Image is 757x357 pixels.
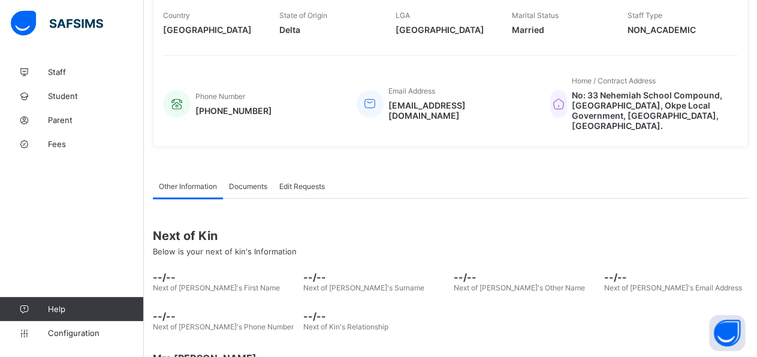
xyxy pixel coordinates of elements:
[454,271,598,283] span: --/--
[303,322,388,331] span: Next of Kin's Relationship
[303,283,424,292] span: Next of [PERSON_NAME]'s Surname
[48,115,144,125] span: Parent
[511,25,610,35] span: Married
[709,315,745,351] button: Open asap
[572,76,656,85] span: Home / Contract Address
[279,182,325,191] span: Edit Requests
[195,106,272,116] span: [PHONE_NUMBER]
[604,283,741,292] span: Next of [PERSON_NAME]'s Email Address
[163,11,190,20] span: Country
[153,247,297,256] span: Below is your next of kin's Information
[388,86,435,95] span: Email Address
[11,11,103,36] img: safsims
[628,25,726,35] span: NON_ACADEMIC
[279,25,378,35] span: Delta
[279,11,327,20] span: State of Origin
[195,92,245,101] span: Phone Number
[48,328,143,338] span: Configuration
[388,100,532,121] span: [EMAIL_ADDRESS][DOMAIN_NAME]
[454,283,585,292] span: Next of [PERSON_NAME]'s Other Name
[396,11,410,20] span: LGA
[303,310,448,322] span: --/--
[48,304,143,314] span: Help
[153,271,297,283] span: --/--
[572,90,726,131] span: No: 33 Nehemiah School Compound, [GEOGRAPHIC_DATA], Okpe Local Government, [GEOGRAPHIC_DATA], [GE...
[303,271,448,283] span: --/--
[604,271,748,283] span: --/--
[153,310,297,322] span: --/--
[163,25,261,35] span: [GEOGRAPHIC_DATA]
[153,283,280,292] span: Next of [PERSON_NAME]'s First Name
[48,139,144,149] span: Fees
[396,25,494,35] span: [GEOGRAPHIC_DATA]
[628,11,662,20] span: Staff Type
[153,229,748,243] span: Next of Kin
[159,182,217,191] span: Other Information
[229,182,267,191] span: Documents
[48,67,144,77] span: Staff
[153,322,294,331] span: Next of [PERSON_NAME]'s Phone Number
[511,11,558,20] span: Marital Status
[48,91,144,101] span: Student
